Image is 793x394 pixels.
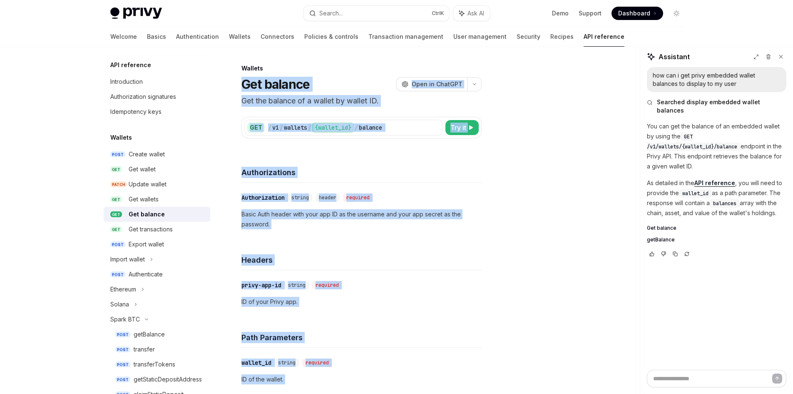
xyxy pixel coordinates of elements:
a: Authorization signatures [104,89,210,104]
a: Connectors [261,27,294,47]
div: / [280,123,283,132]
a: Authentication [176,27,219,47]
span: POST [115,346,130,353]
a: Get balance [647,225,786,231]
a: POSTtransferTokens [104,357,210,372]
button: Search...CtrlK [303,6,449,21]
span: Dashboard [618,9,650,18]
a: API reference [584,27,624,47]
a: Policies & controls [304,27,358,47]
div: Search... [319,8,343,18]
span: POST [115,376,130,383]
h5: Wallets [110,133,132,143]
div: transferTokens [134,359,175,369]
span: POST [110,241,125,248]
a: POSTExport wallet [104,237,210,252]
a: Demo [552,9,569,18]
span: POST [110,151,125,158]
a: Welcome [110,27,137,47]
div: privy-app-id [241,281,281,289]
button: Searched display embedded wallet balances [647,98,786,115]
div: Authorization signatures [110,92,176,102]
span: Ask AI [467,9,484,18]
div: required [312,281,342,289]
div: required [302,359,332,367]
span: Ctrl K [432,10,444,17]
h4: Headers [241,254,482,266]
span: POST [115,361,130,368]
a: POSTgetBalance [104,327,210,342]
div: Idempotency keys [110,107,162,117]
div: Authorization [241,193,285,202]
a: API reference [694,179,735,187]
div: Wallets [241,64,482,73]
span: Searched display embedded wallet balances [657,98,786,115]
div: wallet_id [241,359,271,367]
div: / [355,123,358,132]
span: GET [110,166,122,173]
span: string [291,194,309,201]
a: Transaction management [368,27,443,47]
div: Update wallet [129,179,167,189]
a: POSTCreate wallet [104,147,210,162]
a: PATCHUpdate wallet [104,177,210,192]
h5: API reference [110,60,151,70]
div: Create wallet [129,149,165,159]
div: Get balance [129,209,165,219]
div: Export wallet [129,239,164,249]
span: PATCH [110,181,127,188]
span: Open in ChatGPT [412,80,462,88]
p: ID of your Privy app. [241,297,482,307]
span: string [288,282,306,289]
a: getBalance [647,236,786,243]
span: string [278,359,296,366]
div: how can i get privy embedded wallet balances to display to my user [653,71,781,88]
span: Assistant [659,52,690,62]
span: getBalance [647,236,675,243]
div: Solana [110,299,129,309]
div: Introduction [110,77,143,87]
h1: Get balance [241,77,310,92]
p: Basic Auth header with your app ID as the username and your app secret as the password. [241,209,482,229]
div: Ethereum [110,284,136,294]
span: POST [110,271,125,278]
span: GET /v1/wallets/{wallet_id}/balance [647,133,737,150]
div: balance [359,123,382,132]
div: GET [247,123,265,133]
div: Spark BTC [110,314,140,324]
a: GETGet wallets [104,192,210,207]
button: Ask AI [453,6,490,21]
a: Dashboard [612,7,663,20]
a: Wallets [229,27,251,47]
div: getBalance [134,329,165,339]
span: GET [110,196,122,203]
p: ID of the wallet. [241,374,482,384]
span: Get balance [647,225,676,231]
button: Toggle dark mode [670,7,683,20]
p: You can get the balance of an embedded wallet by using the endpoint in the Privy API. This endpoi... [647,121,786,171]
img: light logo [110,8,162,19]
a: Recipes [550,27,574,47]
span: Try it [450,123,466,133]
span: GET [110,211,122,218]
div: Get wallets [129,194,159,204]
button: Open in ChatGPT [396,77,467,91]
div: Import wallet [110,254,145,264]
a: POSTAuthenticate [104,267,210,282]
span: balances [713,200,736,207]
span: GET [110,226,122,233]
a: GETGet transactions [104,222,210,237]
div: Authenticate [129,269,163,279]
a: Idempotency keys [104,104,210,119]
div: required [343,193,373,202]
div: / [268,123,271,132]
a: POSTgetStaticDepositAddress [104,372,210,387]
div: getStaticDepositAddress [134,374,202,384]
button: Try it [445,120,479,135]
button: Send message [772,374,782,384]
a: GETGet wallet [104,162,210,177]
a: Basics [147,27,166,47]
div: v1 [272,123,279,132]
div: transfer [134,344,155,354]
a: POSTtransfer [104,342,210,357]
